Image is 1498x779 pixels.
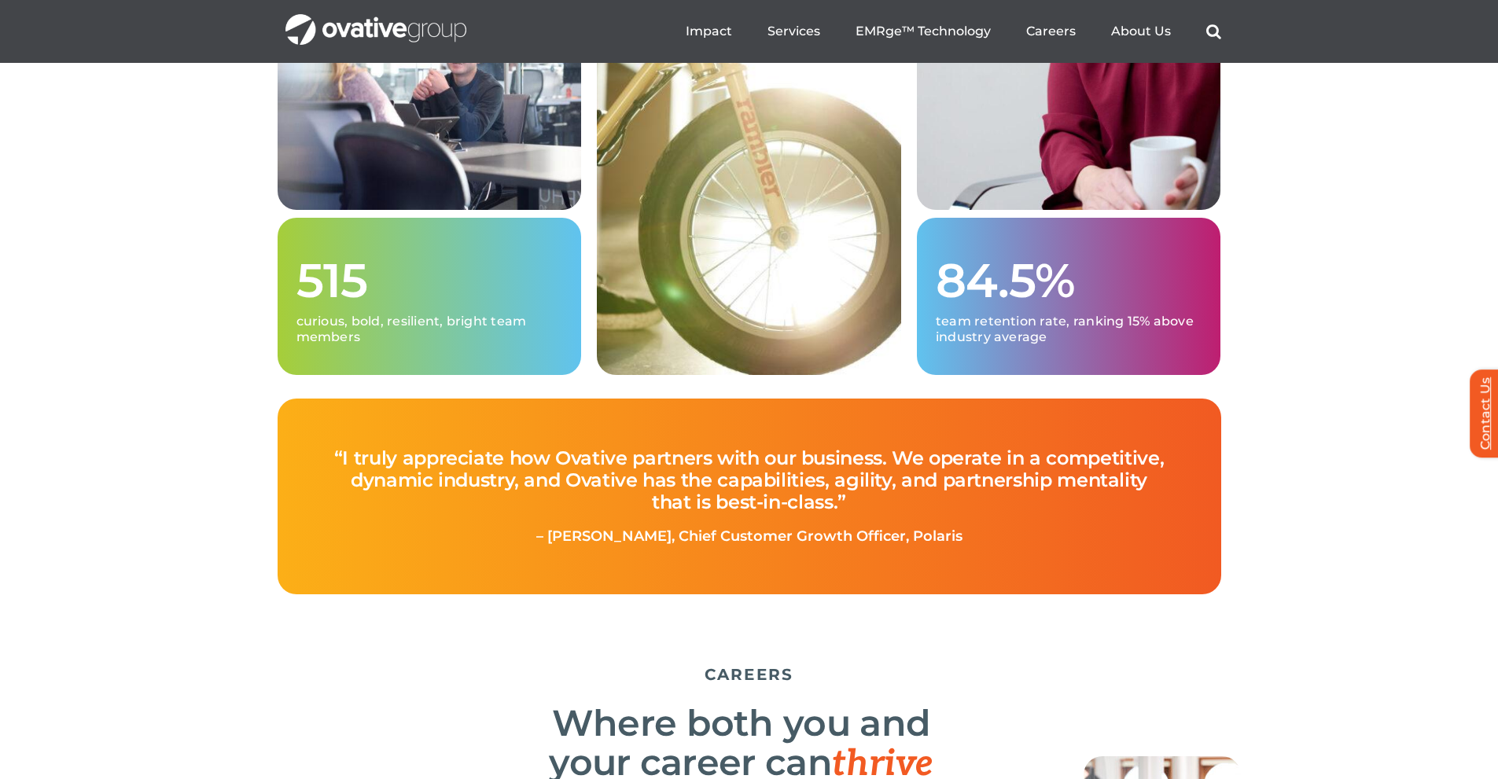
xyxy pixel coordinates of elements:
[936,255,1202,306] h1: 84.5%
[1026,24,1076,39] a: Careers
[296,314,563,345] p: curious, bold, resilient, bright team members
[278,665,1221,684] h5: CAREERS
[315,432,1184,529] h4: “I truly appreciate how Ovative partners with our business. We operate in a competitive, dynamic ...
[1206,24,1221,39] a: Search
[686,24,732,39] a: Impact
[767,24,820,39] a: Services
[285,13,466,28] a: OG_Full_horizontal_WHT
[1111,24,1171,39] a: About Us
[296,255,563,306] h1: 515
[686,6,1221,57] nav: Menu
[315,529,1184,545] p: – [PERSON_NAME], Chief Customer Growth Officer, Polaris
[936,314,1202,345] p: team retention rate, ranking 15% above industry average
[856,24,991,39] a: EMRge™ Technology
